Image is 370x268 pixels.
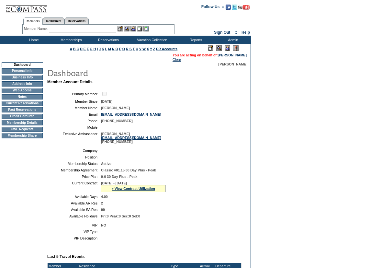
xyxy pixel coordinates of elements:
[90,47,92,51] a: G
[126,47,129,51] a: R
[47,80,93,84] b: Member Account Details
[87,47,89,51] a: F
[122,47,125,51] a: Q
[101,112,161,116] a: [EMAIL_ADDRESS][DOMAIN_NAME]
[101,223,106,227] span: NO
[133,47,135,51] a: T
[99,47,101,51] a: J
[101,106,130,110] span: [PERSON_NAME]
[118,26,123,31] img: b_edit.gif
[50,112,98,116] td: Email:
[23,17,43,25] a: Members
[50,201,98,205] td: Available AR Res:
[153,47,155,51] a: Z
[219,62,247,66] span: [PERSON_NAME]
[2,101,43,106] td: Current Reservations
[139,47,141,51] a: V
[232,5,237,10] img: Follow us on Twitter
[97,47,98,51] a: I
[233,45,239,51] img: Log Concern/Member Elevation
[102,47,104,51] a: K
[101,168,156,172] span: Classic v01.15 30 Day Plus - Peak
[2,75,43,80] td: Business Info
[50,132,98,144] td: Exclusive Ambassador:
[47,254,84,259] b: Last 5 Travel Events
[50,162,98,166] td: Membership Status:
[101,136,161,140] a: [EMAIL_ADDRESS][DOMAIN_NAME]
[50,195,98,199] td: Available Days:
[101,214,140,218] span: Pri:0 Peak:0 Sec:0 Sel:0
[108,47,111,51] a: M
[2,133,43,138] td: Membership Share
[80,47,83,51] a: D
[101,132,161,144] span: [PERSON_NAME] [PHONE_NUMBER]
[101,195,108,199] span: 4.00
[147,47,149,51] a: X
[50,236,98,240] td: VIP Description:
[173,58,181,62] a: Clear
[50,119,98,123] td: Phone:
[124,26,129,31] img: View
[238,6,250,10] a: Subscribe to our YouTube Channel
[50,125,98,129] td: Mobile:
[24,26,49,31] div: Member Name:
[101,208,105,212] span: 99
[101,181,127,185] span: [DATE] - [DATE]
[50,208,98,212] td: Available SA Res:
[50,91,98,97] td: Primary Member:
[50,106,98,110] td: Member Name:
[226,5,231,10] img: Become our fan on Facebook
[235,30,237,35] span: ::
[238,5,250,10] img: Subscribe to our YouTube Channel
[2,94,43,99] td: Notes
[50,230,98,234] td: VIP Type:
[50,149,98,153] td: Company:
[2,114,43,119] td: Credit Card Info
[232,6,237,10] a: Follow us on Twitter
[142,47,146,51] a: W
[214,36,251,44] td: Admin
[2,81,43,87] td: Address Info
[116,47,118,51] a: O
[156,47,177,51] a: ER Accounts
[2,127,43,132] td: CWL Requests
[150,47,152,51] a: Y
[50,223,98,227] td: VIP:
[136,47,138,51] a: U
[126,36,176,44] td: Vacation Collection
[130,26,136,31] img: Impersonate
[2,88,43,93] td: Web Access
[216,45,222,51] img: View Mode
[2,62,43,67] td: Dashboard
[2,68,43,74] td: Personal Info
[241,30,250,35] a: Help
[101,162,111,166] span: Active
[2,107,43,112] td: Past Reservations
[47,66,176,79] img: pgTtlDashboard.gif
[50,168,98,172] td: Membership Agreement:
[137,26,142,31] img: Reservations
[101,99,112,103] span: [DATE]
[105,47,107,51] a: L
[73,47,76,51] a: B
[84,47,86,51] a: E
[70,47,72,51] a: A
[50,99,98,103] td: Member Since:
[119,47,121,51] a: P
[76,47,79,51] a: C
[101,201,103,205] span: 2
[101,175,138,179] span: 0-0 30 Day Plus - Peak
[50,181,98,192] td: Current Contract:
[218,53,247,57] a: [PERSON_NAME]
[15,36,52,44] td: Home
[214,30,230,35] a: Sign Out
[50,175,98,179] td: Price Plan:
[112,47,115,51] a: N
[101,119,133,123] span: [PHONE_NUMBER]
[225,45,230,51] img: Impersonate
[173,53,247,57] span: You are acting on behalf of:
[89,36,126,44] td: Reservations
[64,17,89,24] a: Reservations
[50,155,98,159] td: Position:
[129,47,132,51] a: S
